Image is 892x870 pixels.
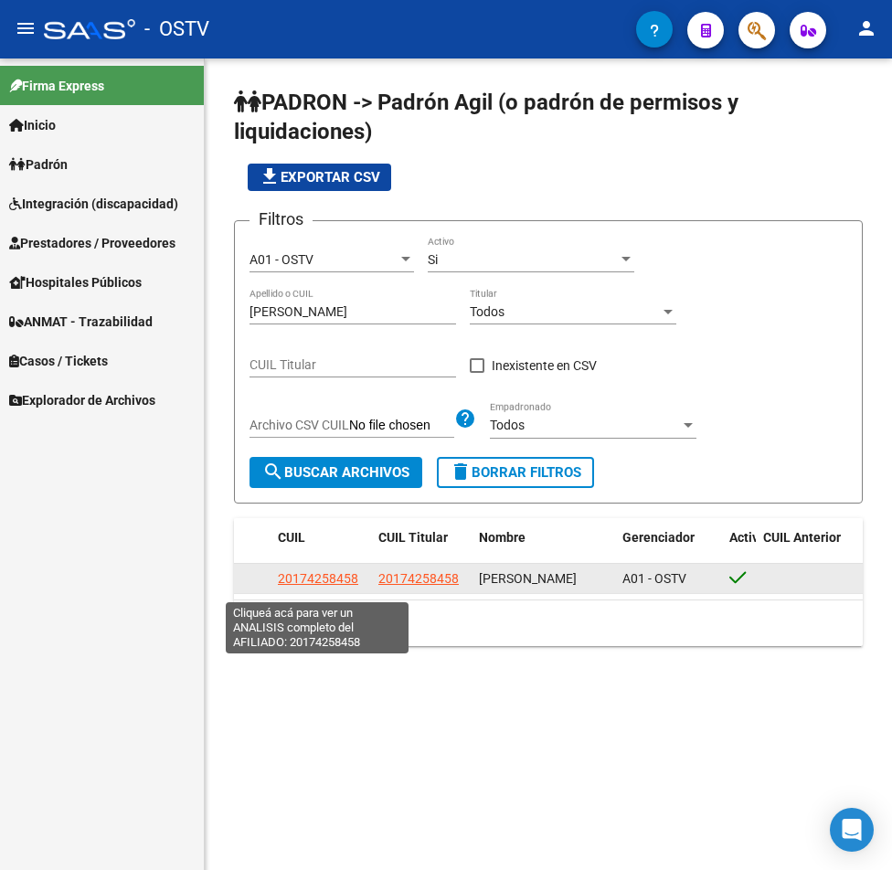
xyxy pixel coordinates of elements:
span: Nombre [479,530,526,545]
datatable-header-cell: CUIL Titular [371,518,472,578]
datatable-header-cell: CUIL [271,518,371,578]
span: Casos / Tickets [9,351,108,371]
span: Inicio [9,115,56,135]
span: Si [428,252,438,267]
span: Prestadores / Proveedores [9,233,175,253]
datatable-header-cell: Activo [722,518,756,578]
datatable-header-cell: Gerenciador [615,518,722,578]
datatable-header-cell: Nombre [472,518,615,578]
span: [PERSON_NAME] [479,571,577,586]
mat-icon: delete [450,461,472,483]
span: CUIL Titular [378,530,448,545]
mat-icon: menu [15,17,37,39]
button: Exportar CSV [248,164,391,191]
span: Todos [470,304,504,319]
div: Open Intercom Messenger [830,808,874,852]
mat-icon: file_download [259,165,281,187]
span: Archivo CSV CUIL [250,418,349,432]
span: CUIL Anterior [763,530,841,545]
h3: Filtros [250,207,313,232]
span: PADRON -> Padrón Agil (o padrón de permisos y liquidaciones) [234,90,738,144]
span: Inexistente en CSV [492,355,597,377]
button: Borrar Filtros [437,457,594,488]
span: - OSTV [144,9,209,49]
span: Explorador de Archivos [9,390,155,410]
mat-icon: person [855,17,877,39]
span: A01 - OSTV [622,571,686,586]
span: Gerenciador [622,530,695,545]
mat-icon: help [454,408,476,430]
span: 20174258458 [378,571,459,586]
span: Exportar CSV [259,169,380,186]
span: CUIL [278,530,305,545]
span: Buscar Archivos [262,464,409,481]
span: Activo [729,530,766,545]
span: 20174258458 [278,571,358,586]
datatable-header-cell: CUIL Anterior [756,518,863,578]
button: Buscar Archivos [250,457,422,488]
span: Padrón [9,154,68,175]
span: Integración (discapacidad) [9,194,178,214]
span: A01 - OSTV [250,252,313,267]
mat-icon: search [262,461,284,483]
span: ANMAT - Trazabilidad [9,312,153,332]
span: Hospitales Públicos [9,272,142,292]
input: Archivo CSV CUIL [349,418,454,434]
span: Borrar Filtros [450,464,581,481]
div: 1 total [234,600,863,646]
span: Todos [490,418,525,432]
span: Firma Express [9,76,104,96]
